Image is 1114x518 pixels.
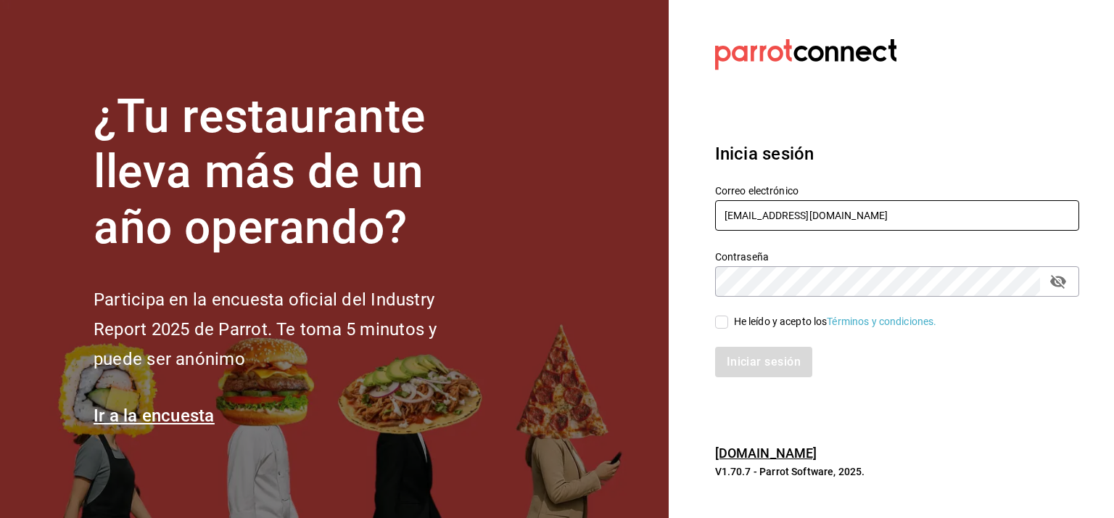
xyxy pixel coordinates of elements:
[715,185,1079,195] label: Correo electrónico
[715,141,1079,167] h3: Inicia sesión
[715,464,1079,479] p: V1.70.7 - Parrot Software, 2025.
[734,314,937,329] div: He leído y acepto los
[94,89,485,256] h1: ¿Tu restaurante lleva más de un año operando?
[715,445,817,461] a: [DOMAIN_NAME]
[715,200,1079,231] input: Ingresa tu correo electrónico
[715,251,1079,261] label: Contraseña
[94,406,215,426] a: Ir a la encuesta
[1046,269,1070,294] button: passwordField
[94,285,485,374] h2: Participa en la encuesta oficial del Industry Report 2025 de Parrot. Te toma 5 minutos y puede se...
[827,316,936,327] a: Términos y condiciones.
